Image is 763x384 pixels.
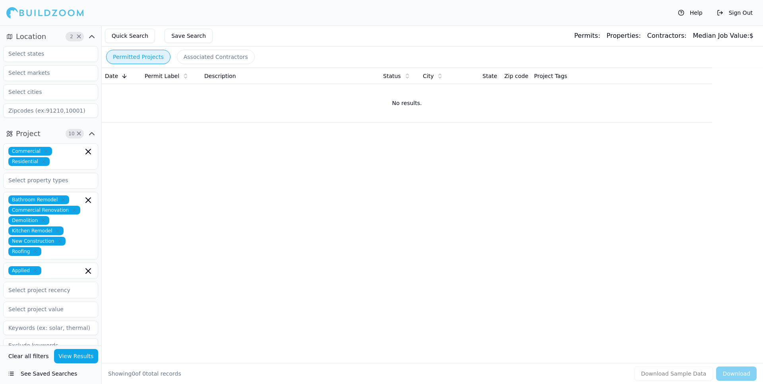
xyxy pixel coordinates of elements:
span: 10 [68,130,76,138]
span: Date [105,72,118,80]
button: Project10Clear Project filters [3,127,98,140]
button: Sign Out [713,6,757,19]
span: Demolition [8,216,49,225]
span: Commercial Renovation [8,206,80,214]
button: Clear all filters [6,349,51,363]
span: Project [16,128,41,139]
div: Showing of total records [108,370,181,378]
button: View Results [54,349,99,363]
input: Select project value [4,302,88,316]
span: New Construction [8,237,66,246]
td: No results. [102,84,712,122]
button: Associated Contractors [177,50,255,64]
span: State [482,72,497,80]
span: Contractors: [647,32,687,39]
input: Select cities [4,85,88,99]
button: Location2Clear Location filters [3,30,98,43]
button: Quick Search [105,29,155,43]
span: Project Tags [534,72,567,80]
input: Select states [4,47,88,61]
span: Median Job Value: [693,32,749,39]
span: Location [16,31,46,42]
span: Residential [8,157,50,166]
span: Status [383,72,401,80]
span: Kitchen Remodel [8,226,64,235]
span: 0 [132,370,135,377]
input: Keywords (ex: solar, thermal) [3,321,98,335]
button: Save Search [165,29,213,43]
span: Roofing [8,247,41,256]
span: Clear Project filters [76,132,82,136]
span: Applied [8,266,41,275]
span: Properties: [606,32,641,39]
input: Select markets [4,66,88,80]
span: Permits: [574,32,600,39]
div: $ [693,31,753,41]
button: Help [674,6,707,19]
span: Clear Location filters [76,35,82,39]
input: Exclude keywords [3,338,98,353]
span: Zip code [504,72,529,80]
span: 2 [68,33,76,41]
input: Zipcodes (ex:91210,10001) [3,103,98,118]
span: Bathroom Remodel [8,195,69,204]
span: Permit Label [145,72,179,80]
span: Commercial [8,147,52,156]
button: See Saved Searches [3,366,98,381]
span: City [423,72,434,80]
input: Select property types [4,173,88,187]
span: Description [204,72,236,80]
span: 0 [142,370,146,377]
button: Permitted Projects [106,50,170,64]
